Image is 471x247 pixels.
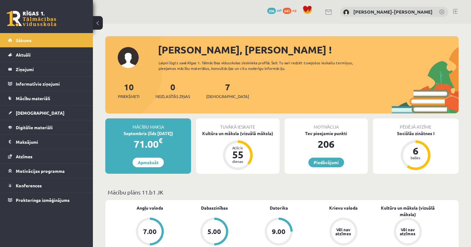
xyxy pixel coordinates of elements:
a: 206 mP [267,8,282,13]
div: Vēl nav atzīmes [399,228,416,236]
div: Atlicis [229,146,247,150]
a: Datorika [270,205,288,211]
span: Proktoringa izmēģinājums [16,197,70,203]
a: Aktuāli [8,48,85,62]
div: dienas [229,160,247,163]
a: Sākums [8,33,85,47]
a: 7.00 [118,218,182,247]
span: 206 [267,8,276,14]
a: Rīgas 1. Tālmācības vidusskola [7,11,56,26]
span: [DEMOGRAPHIC_DATA] [16,110,64,116]
a: Krievu valoda [329,205,358,211]
div: 9.00 [272,228,286,235]
div: 55 [229,150,247,160]
span: Sākums [16,37,32,43]
a: Vēl nav atzīmes [311,218,376,247]
div: Vēl nav atzīmes [335,228,352,236]
div: 6 [406,146,425,156]
span: 643 [283,8,291,14]
legend: Ziņojumi [16,62,85,76]
a: [PERSON_NAME]-[PERSON_NAME] [353,9,433,15]
a: 0Neizlasītās ziņas [155,81,190,100]
a: Maksājumi [8,135,85,149]
a: 7[DEMOGRAPHIC_DATA] [206,81,249,100]
a: Dabaszinības [201,205,228,211]
div: balles [406,156,425,160]
a: Kultūra un māksla (vizuālā māksla) Atlicis 55 dienas [196,130,279,171]
div: Kultūra un māksla (vizuālā māksla) [196,130,279,137]
legend: Informatīvie ziņojumi [16,77,85,91]
div: 7.00 [143,228,157,235]
a: 10Priekšmeti [118,81,139,100]
span: [DEMOGRAPHIC_DATA] [206,93,249,100]
a: Motivācijas programma [8,164,85,178]
div: Sociālās zinātnes I [373,130,459,137]
a: Vēl nav atzīmes [376,218,440,247]
div: 206 [285,137,368,151]
div: Septembris (līdz [DATE]) [105,130,191,137]
a: Proktoringa izmēģinājums [8,193,85,207]
div: Tev pieejamie punkti [285,130,368,137]
div: Mācību maksa [105,118,191,130]
span: Aktuāli [16,52,31,57]
span: Neizlasītās ziņas [155,93,190,100]
div: Motivācija [285,118,368,130]
a: [DEMOGRAPHIC_DATA] [8,106,85,120]
a: Ziņojumi [8,62,85,76]
a: Atzīmes [8,149,85,164]
span: Priekšmeti [118,93,139,100]
img: Martins Frīdenbergs-Tomašs [343,9,349,15]
a: Informatīvie ziņojumi [8,77,85,91]
a: 643 xp [283,8,299,13]
a: Digitālie materiāli [8,120,85,134]
a: Piedāvājumi [308,158,344,167]
span: Motivācijas programma [16,168,65,174]
span: Digitālie materiāli [16,125,53,130]
a: Konferences [8,178,85,193]
a: 5.00 [182,218,246,247]
span: € [159,136,163,145]
div: 5.00 [207,228,221,235]
div: Tuvākā ieskaite [196,118,279,130]
div: Pēdējā atzīme [373,118,459,130]
div: 71.00 [105,137,191,151]
div: [PERSON_NAME], [PERSON_NAME] ! [158,42,459,57]
a: Mācību materiāli [8,91,85,105]
legend: Maksājumi [16,135,85,149]
span: Mācību materiāli [16,96,50,101]
p: Mācību plāns 11.b1 JK [108,188,456,196]
span: Atzīmes [16,154,33,159]
a: Apmaksāt [133,158,164,167]
span: xp [292,8,296,13]
a: Sociālās zinātnes I 6 balles [373,130,459,171]
a: Kultūra un māksla (vizuālā māksla) [376,205,440,218]
a: Angļu valoda [137,205,163,211]
a: 9.00 [246,218,311,247]
span: mP [277,8,282,13]
span: Konferences [16,183,42,188]
div: Laipni lūgts savā Rīgas 1. Tālmācības vidusskolas skolnieka profilā. Šeit Tu vari redzēt tuvojošo... [159,60,371,71]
